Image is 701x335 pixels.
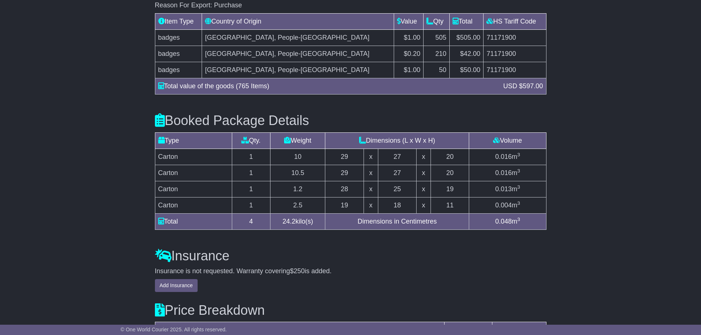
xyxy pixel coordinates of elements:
td: 27 [378,149,417,165]
td: Total [155,213,232,229]
sup: 3 [517,152,520,157]
td: $50.00 [450,62,484,78]
td: 18 [378,197,417,213]
span: $250 [290,267,305,275]
td: x [417,149,431,165]
button: Add Insurance [155,279,198,292]
td: Volume [469,132,546,149]
td: 1 [232,197,270,213]
h3: Booked Package Details [155,113,546,128]
td: 27 [378,165,417,181]
td: x [417,181,431,197]
sup: 3 [517,200,520,206]
td: $505.00 [450,29,484,46]
td: 4 [232,213,270,229]
td: [GEOGRAPHIC_DATA], People-[GEOGRAPHIC_DATA] [202,46,394,62]
td: Country of Origin [202,13,394,29]
td: 25 [378,181,417,197]
td: Item Type [155,13,202,29]
td: 505 [424,29,450,46]
td: $1.00 [394,29,424,46]
span: 0.016 [495,169,512,177]
td: 210 [424,46,450,62]
td: Carton [155,149,232,165]
td: 1.2 [270,181,325,197]
td: 19 [431,181,469,197]
td: Weight [270,132,325,149]
td: Qty. [232,132,270,149]
td: [GEOGRAPHIC_DATA], People-[GEOGRAPHIC_DATA] [202,62,394,78]
span: © One World Courier 2025. All rights reserved. [121,327,227,332]
td: Value [394,13,424,29]
td: 2.5 [270,197,325,213]
td: x [364,181,378,197]
span: 0.016 [495,153,512,160]
div: USD $597.00 [499,81,546,91]
td: m [469,197,546,213]
td: Qty [424,13,450,29]
td: badges [155,46,202,62]
td: kilo(s) [270,213,325,229]
td: 71171900 [484,46,546,62]
span: 0.004 [495,202,512,209]
td: x [417,197,431,213]
td: 10.5 [270,165,325,181]
div: Reason For Export: Purchase [155,1,546,10]
h3: Insurance [155,249,546,263]
sup: 3 [517,168,520,174]
span: 0.048 [495,218,512,225]
td: HS Tariff Code [484,13,546,29]
sup: 3 [517,184,520,190]
td: 1 [232,165,270,181]
td: 1 [232,149,270,165]
td: Carton [155,165,232,181]
div: Insurance is not requested. Warranty covering is added. [155,267,546,275]
td: Carton [155,181,232,197]
h3: Price Breakdown [155,303,546,318]
td: 19 [325,197,364,213]
td: m [469,213,546,229]
td: $1.00 [394,62,424,78]
td: 10 [270,149,325,165]
td: m [469,149,546,165]
td: badges [155,29,202,46]
td: $42.00 [450,46,484,62]
span: 24.2 [283,218,295,225]
td: Type [155,132,232,149]
td: 11 [431,197,469,213]
td: 20 [431,165,469,181]
td: 28 [325,181,364,197]
td: Total [450,13,484,29]
td: m [469,181,546,197]
span: 0.013 [495,185,512,193]
td: 71171900 [484,29,546,46]
td: 29 [325,165,364,181]
td: $0.20 [394,46,424,62]
td: 50 [424,62,450,78]
td: 29 [325,149,364,165]
td: x [417,165,431,181]
td: 71171900 [484,62,546,78]
td: x [364,197,378,213]
td: 1 [232,181,270,197]
td: Dimensions in Centimetres [325,213,469,229]
td: m [469,165,546,181]
td: Dimensions (L x W x H) [325,132,469,149]
td: 20 [431,149,469,165]
td: badges [155,62,202,78]
div: Total value of the goods (765 Items) [155,81,500,91]
sup: 3 [517,217,520,222]
td: x [364,165,378,181]
td: x [364,149,378,165]
td: Carton [155,197,232,213]
td: [GEOGRAPHIC_DATA], People-[GEOGRAPHIC_DATA] [202,29,394,46]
